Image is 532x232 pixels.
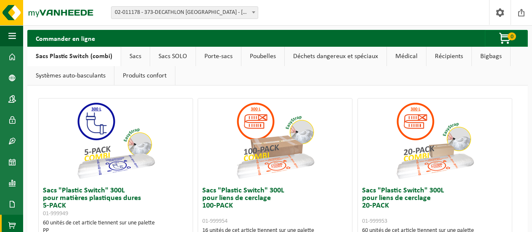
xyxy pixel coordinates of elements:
img: 01-999954 [233,99,317,183]
a: Bigbags [472,47,510,66]
a: Déchets dangereux et spéciaux [285,47,386,66]
img: 01-999953 [393,99,477,183]
span: 0 [508,32,516,40]
h3: Sacs "Plastic Switch" 300L pour matières plastiques dures 5-PACK [43,187,188,217]
a: Porte-sacs [196,47,241,66]
a: Produits confort [114,66,175,85]
a: Sacs SOLO [150,47,196,66]
button: 0 [485,30,527,47]
span: 01-999954 [202,218,228,224]
a: Récipients [426,47,471,66]
span: 02-011178 - 373-DECATHLON ANDERLECHT - ANDERLECHT [111,6,258,19]
span: 01-999953 [362,218,387,224]
h3: Sacs "Plastic Switch" 300L pour liens de cerclage 20-PACK [362,187,508,225]
a: Poubelles [241,47,284,66]
a: Médical [387,47,426,66]
span: 02-011178 - 373-DECATHLON ANDERLECHT - ANDERLECHT [111,7,258,19]
h2: Commander en ligne [27,30,103,46]
a: Sacs Plastic Switch (combi) [27,47,121,66]
a: Systèmes auto-basculants [27,66,114,85]
a: Sacs [121,47,150,66]
span: 01-999949 [43,211,68,217]
img: 01-999949 [74,99,158,183]
h3: Sacs "Plastic Switch" 300L pour liens de cerclage 100-PACK [202,187,348,225]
